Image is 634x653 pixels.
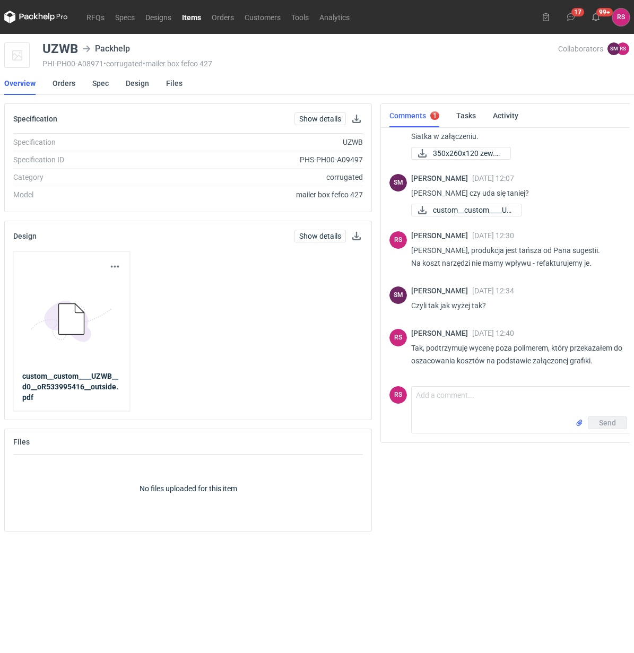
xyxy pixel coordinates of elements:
a: Files [166,72,183,95]
a: Show details [294,230,346,242]
span: Send [599,419,616,426]
figcaption: SM [607,42,620,55]
h2: Design [13,232,37,240]
span: [DATE] 12:40 [472,329,514,337]
figcaption: SM [389,174,407,191]
div: UZWB [153,137,363,147]
button: Actions [108,260,121,273]
a: Design [126,72,149,95]
figcaption: RS [389,329,407,346]
p: [PERSON_NAME], produkcja jest tańsza od Pana sugestii. Na koszt narzędzi nie mamy wpływu - refakt... [411,244,623,269]
button: Download design [350,230,363,242]
button: RS [612,8,630,26]
a: Analytics [314,11,355,23]
div: Sebastian Markut [389,174,407,191]
span: [DATE] 12:30 [472,231,514,240]
a: Designs [140,11,177,23]
a: Customers [239,11,286,23]
a: Specs [110,11,140,23]
div: Model [13,189,153,200]
span: • mailer box fefco 427 [143,59,212,68]
a: Tasks [456,104,476,127]
span: [PERSON_NAME] [411,231,472,240]
svg: Packhelp Pro [4,11,68,23]
figcaption: RS [389,231,407,249]
a: Comments1 [389,104,439,127]
div: corrugated [153,172,363,182]
button: 99+ [587,8,604,25]
a: Activity [493,104,518,127]
div: PHI-PH00-A08971 [42,59,558,68]
div: Rafał Stani [389,231,407,249]
div: mailer box fefco 427 [153,189,363,200]
div: UZWB [42,42,78,55]
figcaption: SM [389,286,407,304]
span: [PERSON_NAME] [411,329,472,337]
span: [DATE] 12:07 [472,174,514,182]
span: [PERSON_NAME] [411,286,472,295]
span: custom__custom____UZ... [433,204,513,216]
h2: Specification [13,115,57,123]
a: Items [177,11,206,23]
a: Orders [53,72,75,95]
figcaption: RS [389,386,407,404]
div: Specification [13,137,153,147]
div: PHS-PH00-A09497 [153,154,363,165]
div: Rafał Stani [612,8,630,26]
button: Download specification [350,112,363,125]
p: No files uploaded for this item [140,483,237,494]
span: Collaborators [558,45,603,53]
p: [PERSON_NAME] czy uda się taniej? [411,187,623,199]
strong: custom__custom____UZWB__d0__oR533995416__outside.pdf [22,372,118,402]
p: Czyli tak jak wyżej tak? [411,299,623,312]
h2: Files [13,438,30,446]
span: 350x260x120 zew.pdf [433,147,502,159]
a: Show details [294,112,346,125]
a: Tools [286,11,314,23]
div: Sebastian Markut [389,286,407,304]
span: • corrugated [103,59,143,68]
span: [DATE] 12:34 [472,286,514,295]
a: custom__custom____UZWB__d0__oR533995416__outside.pdf [22,371,121,403]
div: custom__custom____UZWB__d0__oR533995416__outside.pdf [411,204,517,216]
div: Category [13,172,153,182]
a: custom__custom____UZ... [411,204,522,216]
span: [PERSON_NAME] [411,174,472,182]
a: Spec [92,72,109,95]
p: Tak, podtrzymuję wycenę poza polimerem, który przekazałem do oszacowania kosztów na podstawie zał... [411,342,623,367]
a: 350x260x120 zew.pdf [411,147,511,160]
button: 17 [562,8,579,25]
a: RFQs [81,11,110,23]
div: Specification ID [13,154,153,165]
a: Overview [4,72,36,95]
div: Rafał Stani [389,386,407,404]
figcaption: RS [616,42,629,55]
button: Send [588,416,627,429]
div: 1 [433,112,437,119]
div: Packhelp [82,42,130,55]
a: Orders [206,11,239,23]
div: Rafał Stani [389,329,407,346]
